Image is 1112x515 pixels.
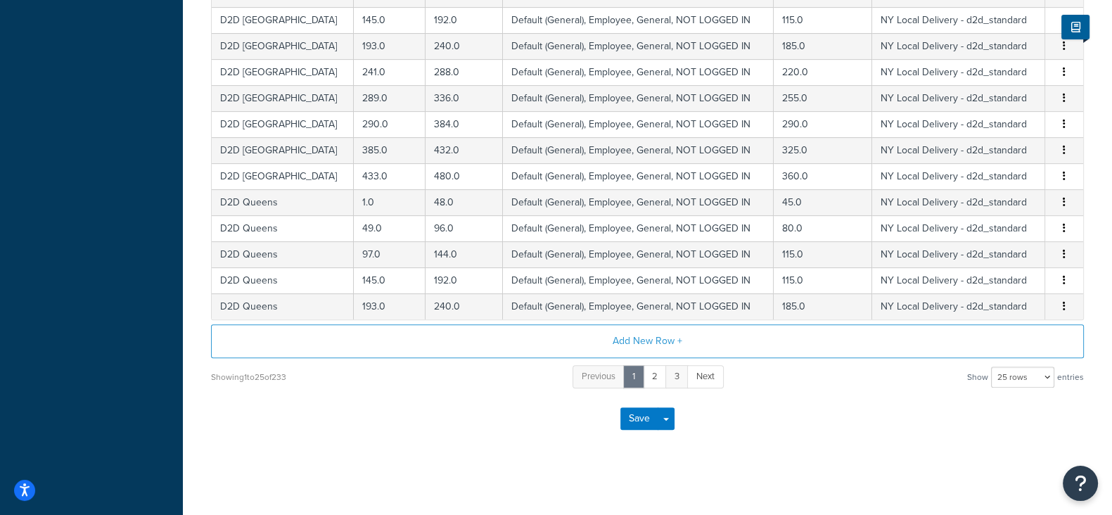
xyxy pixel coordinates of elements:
[872,7,1045,33] td: NY Local Delivery - d2d_standard
[774,293,872,319] td: 185.0
[212,33,354,59] td: D2D [GEOGRAPHIC_DATA]
[426,111,503,137] td: 384.0
[426,7,503,33] td: 192.0
[872,189,1045,215] td: NY Local Delivery - d2d_standard
[354,163,426,189] td: 433.0
[774,241,872,267] td: 115.0
[774,163,872,189] td: 360.0
[426,215,503,241] td: 96.0
[872,111,1045,137] td: NY Local Delivery - d2d_standard
[426,137,503,163] td: 432.0
[503,163,774,189] td: Default (General), Employee, General, NOT LOGGED IN
[503,59,774,85] td: Default (General), Employee, General, NOT LOGGED IN
[212,59,354,85] td: D2D [GEOGRAPHIC_DATA]
[354,85,426,111] td: 289.0
[354,189,426,215] td: 1.0
[212,241,354,267] td: D2D Queens
[503,33,774,59] td: Default (General), Employee, General, NOT LOGGED IN
[212,215,354,241] td: D2D Queens
[426,59,503,85] td: 288.0
[503,267,774,293] td: Default (General), Employee, General, NOT LOGGED IN
[665,365,689,388] a: 3
[687,365,724,388] a: Next
[503,111,774,137] td: Default (General), Employee, General, NOT LOGGED IN
[503,215,774,241] td: Default (General), Employee, General, NOT LOGGED IN
[872,267,1045,293] td: NY Local Delivery - d2d_standard
[503,137,774,163] td: Default (General), Employee, General, NOT LOGGED IN
[426,163,503,189] td: 480.0
[212,85,354,111] td: D2D [GEOGRAPHIC_DATA]
[354,33,426,59] td: 193.0
[774,111,872,137] td: 290.0
[212,163,354,189] td: D2D [GEOGRAPHIC_DATA]
[354,7,426,33] td: 145.0
[354,267,426,293] td: 145.0
[774,267,872,293] td: 115.0
[426,33,503,59] td: 240.0
[872,33,1045,59] td: NY Local Delivery - d2d_standard
[426,241,503,267] td: 144.0
[426,85,503,111] td: 336.0
[503,189,774,215] td: Default (General), Employee, General, NOT LOGGED IN
[872,241,1045,267] td: NY Local Delivery - d2d_standard
[212,293,354,319] td: D2D Queens
[872,85,1045,111] td: NY Local Delivery - d2d_standard
[503,7,774,33] td: Default (General), Employee, General, NOT LOGGED IN
[774,85,872,111] td: 255.0
[426,293,503,319] td: 240.0
[620,407,658,430] button: Save
[872,215,1045,241] td: NY Local Delivery - d2d_standard
[774,59,872,85] td: 220.0
[872,293,1045,319] td: NY Local Delivery - d2d_standard
[774,215,872,241] td: 80.0
[503,241,774,267] td: Default (General), Employee, General, NOT LOGGED IN
[212,137,354,163] td: D2D [GEOGRAPHIC_DATA]
[354,215,426,241] td: 49.0
[212,7,354,33] td: D2D [GEOGRAPHIC_DATA]
[212,111,354,137] td: D2D [GEOGRAPHIC_DATA]
[872,59,1045,85] td: NY Local Delivery - d2d_standard
[582,369,615,383] span: Previous
[623,365,644,388] a: 1
[643,365,667,388] a: 2
[872,163,1045,189] td: NY Local Delivery - d2d_standard
[354,293,426,319] td: 193.0
[354,137,426,163] td: 385.0
[774,7,872,33] td: 115.0
[426,189,503,215] td: 48.0
[354,111,426,137] td: 290.0
[967,367,988,387] span: Show
[503,293,774,319] td: Default (General), Employee, General, NOT LOGGED IN
[354,59,426,85] td: 241.0
[696,369,715,383] span: Next
[354,241,426,267] td: 97.0
[503,85,774,111] td: Default (General), Employee, General, NOT LOGGED IN
[774,189,872,215] td: 45.0
[774,137,872,163] td: 325.0
[1057,367,1084,387] span: entries
[211,324,1084,358] button: Add New Row +
[211,367,286,387] div: Showing 1 to 25 of 233
[573,365,625,388] a: Previous
[1061,15,1089,39] button: Show Help Docs
[212,189,354,215] td: D2D Queens
[426,267,503,293] td: 192.0
[774,33,872,59] td: 185.0
[1063,466,1098,501] button: Open Resource Center
[212,267,354,293] td: D2D Queens
[872,137,1045,163] td: NY Local Delivery - d2d_standard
